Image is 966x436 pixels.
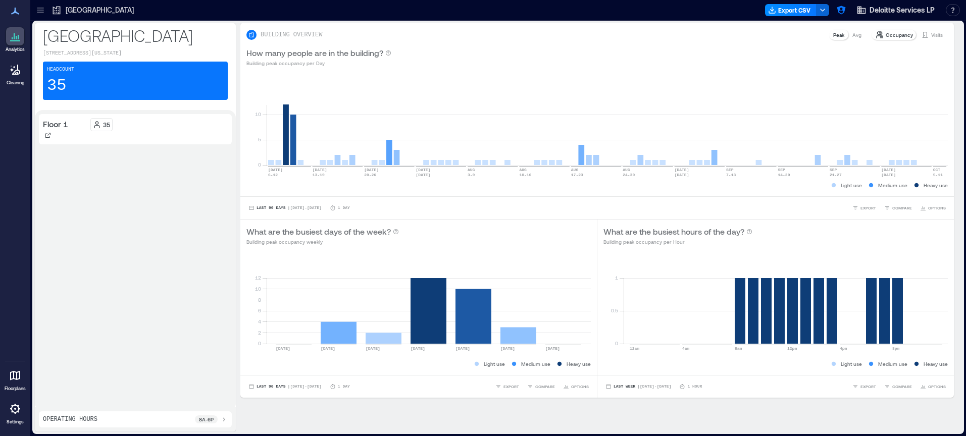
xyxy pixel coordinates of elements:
tspan: 0 [258,340,261,346]
button: COMPARE [525,381,557,392]
p: Floor 1 [43,118,68,130]
text: 6-12 [268,173,278,177]
p: 1 Day [338,205,350,211]
tspan: 10 [255,111,261,117]
text: [DATE] [416,173,431,177]
tspan: 0.5 [611,307,618,313]
text: 4pm [840,346,847,351]
p: Peak [833,31,844,39]
p: [STREET_ADDRESS][US_STATE] [43,49,228,58]
p: What are the busiest hours of the day? [603,226,744,238]
text: 3-9 [468,173,475,177]
tspan: 10 [255,286,261,292]
p: Heavy use [924,181,948,189]
tspan: 5 [258,136,261,142]
text: [DATE] [881,173,896,177]
p: Medium use [878,360,907,368]
text: [DATE] [675,173,689,177]
button: OPTIONS [561,381,591,392]
p: Occupancy [886,31,913,39]
p: BUILDING OVERVIEW [261,31,322,39]
p: Light use [484,360,505,368]
text: 14-20 [778,173,790,177]
text: [DATE] [321,346,335,351]
text: [DATE] [500,346,515,351]
text: 17-23 [571,173,583,177]
text: 20-26 [364,173,376,177]
p: Floorplans [5,386,26,392]
text: AUG [571,168,579,172]
text: 21-27 [830,173,842,177]
text: SEP [726,168,734,172]
span: EXPORT [860,384,876,390]
button: EXPORT [850,381,878,392]
text: [DATE] [545,346,560,351]
text: 13-19 [313,173,325,177]
p: Building peak occupancy weekly [246,238,399,246]
p: Heavy use [924,360,948,368]
span: Deloitte Services LP [870,5,935,15]
text: AUG [468,168,475,172]
tspan: 12 [255,275,261,281]
span: OPTIONS [928,384,946,390]
text: [DATE] [455,346,470,351]
p: What are the busiest days of the week? [246,226,391,238]
text: SEP [830,168,837,172]
p: [GEOGRAPHIC_DATA] [43,25,228,45]
p: [GEOGRAPHIC_DATA] [66,5,134,15]
button: EXPORT [493,381,521,392]
span: EXPORT [503,384,519,390]
text: [DATE] [366,346,380,351]
tspan: 2 [258,330,261,336]
p: 35 [47,76,66,96]
text: 8pm [892,346,900,351]
p: 1 Day [338,384,350,390]
p: 8a - 6p [199,415,214,423]
span: EXPORT [860,205,876,211]
button: COMPARE [882,381,914,392]
p: Medium use [878,181,907,189]
text: [DATE] [416,168,431,172]
p: Analytics [6,46,25,52]
a: Analytics [3,24,28,56]
text: [DATE] [268,168,283,172]
p: Building peak occupancy per Day [246,59,391,67]
text: 7-13 [726,173,736,177]
tspan: 4 [258,318,261,324]
a: Settings [3,397,27,428]
p: Building peak occupancy per Hour [603,238,752,246]
text: [DATE] [276,346,290,351]
p: 1 Hour [687,384,702,390]
p: Cleaning [7,80,24,86]
text: [DATE] [881,168,896,172]
tspan: 1 [615,275,618,281]
button: EXPORT [850,203,878,213]
button: Export CSV [765,4,817,16]
p: Visits [931,31,943,39]
button: OPTIONS [918,203,948,213]
span: COMPARE [535,384,555,390]
button: Last 90 Days |[DATE]-[DATE] [246,381,324,392]
text: 4am [682,346,690,351]
p: Avg [852,31,861,39]
text: 10-16 [519,173,531,177]
p: Light use [841,181,862,189]
text: 5-11 [933,173,943,177]
text: [DATE] [313,168,327,172]
button: Deloitte Services LP [853,2,938,18]
p: Medium use [521,360,550,368]
span: OPTIONS [571,384,589,390]
text: AUG [519,168,527,172]
span: COMPARE [892,205,912,211]
text: [DATE] [364,168,379,172]
p: Heavy use [567,360,591,368]
button: COMPARE [882,203,914,213]
span: COMPARE [892,384,912,390]
tspan: 0 [258,161,261,168]
a: Floorplans [2,363,29,395]
text: [DATE] [675,168,689,172]
tspan: 8 [258,297,261,303]
p: 35 [103,121,110,129]
tspan: 0 [615,340,618,346]
text: [DATE] [411,346,425,351]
